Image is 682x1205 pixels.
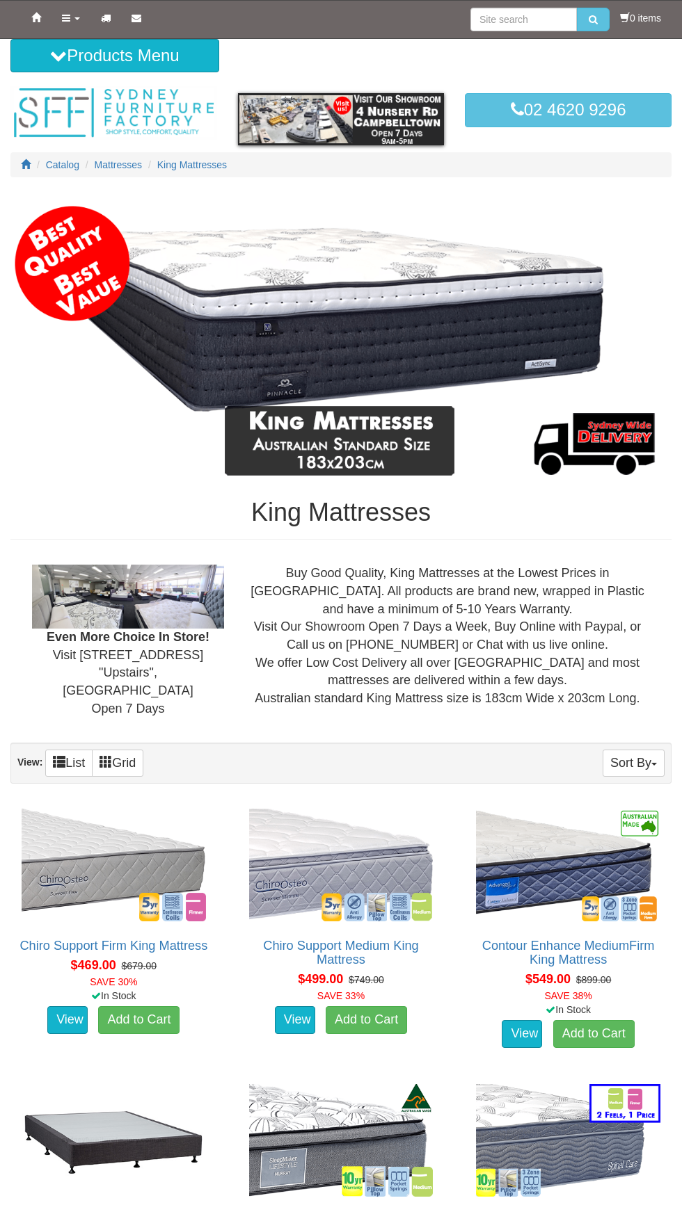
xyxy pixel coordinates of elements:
span: $469.00 [71,958,116,972]
a: Grid [92,750,143,777]
a: Add to Cart [553,1020,635,1048]
div: In Stock [462,1003,674,1017]
del: $899.00 [576,974,612,985]
a: Contour Enhance MediumFirm King Mattress [482,939,655,967]
del: $679.00 [121,960,157,971]
b: Even More Choice In Store! [47,630,209,644]
div: Visit [STREET_ADDRESS] "Upstairs", [GEOGRAPHIC_DATA] Open 7 Days [22,565,235,718]
img: Contour Enhance MediumFirm King Mattress [473,805,664,925]
a: View [47,1006,88,1034]
a: Chiro Support Medium King Mattress [263,939,418,967]
a: 02 4620 9296 [465,93,672,127]
a: List [45,750,93,777]
img: King Mattresses [10,198,672,485]
h1: King Mattresses [10,499,672,526]
a: View [502,1020,542,1048]
div: Buy Good Quality, King Mattresses at the Lowest Prices in [GEOGRAPHIC_DATA]. All products are bra... [235,565,660,708]
img: Chiro Support Firm King Mattress [18,805,209,925]
a: Catalog [46,159,79,170]
a: Add to Cart [98,1006,180,1034]
img: Spinal Care King Mattress - Available in 2 Feels [473,1081,664,1200]
img: showroom.gif [238,93,445,145]
a: Mattresses [95,159,142,170]
font: SAVE 33% [317,990,365,1001]
font: SAVE 38% [545,990,592,1001]
img: Chiro Support Medium King Mattress [246,805,437,925]
font: SAVE 30% [90,976,137,987]
img: Sleepmaker Lifestyle Murray Medium King Mattress [246,1081,437,1200]
span: $499.00 [298,972,343,986]
span: $549.00 [525,972,571,986]
img: Premium King Ensemble Base (2 Piece) - 6 Colours Available [18,1081,209,1200]
div: In Stock [8,989,220,1003]
a: Add to Cart [326,1006,407,1034]
li: 0 items [620,11,661,25]
a: King Mattresses [157,159,227,170]
input: Site search [470,8,577,31]
img: Showroom [32,565,224,629]
button: Sort By [603,750,665,777]
a: View [275,1006,315,1034]
img: Sydney Furniture Factory [10,86,217,140]
strong: View: [17,757,42,768]
del: $749.00 [349,974,384,985]
button: Products Menu [10,39,219,72]
a: Chiro Support Firm King Mattress [19,939,207,953]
